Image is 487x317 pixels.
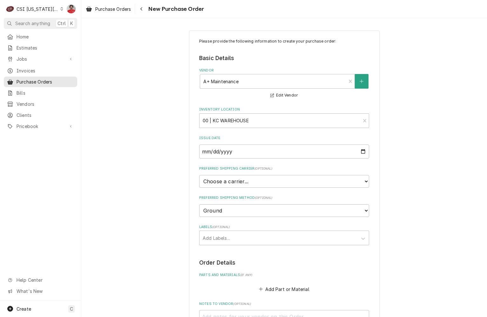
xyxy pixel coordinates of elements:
[4,77,77,87] a: Purchase Orders
[4,110,77,120] a: Clients
[17,123,64,130] span: Pricebook
[67,4,76,13] div: Nicholas Faubert's Avatar
[17,277,73,283] span: Help Center
[199,195,369,217] div: Preferred Shipping Method
[95,6,131,12] span: Purchase Orders
[240,273,252,277] span: ( if any )
[4,99,77,109] a: Vendors
[4,31,77,42] a: Home
[17,90,74,96] span: Bills
[6,4,15,13] div: C
[17,112,74,118] span: Clients
[199,273,369,293] div: Parts and Materials
[199,38,369,44] p: Please provide the following information to create your purchase order:
[67,4,76,13] div: NF
[199,301,369,307] label: Notes to Vendor
[15,20,50,27] span: Search anything
[17,67,74,74] span: Invoices
[199,166,369,171] label: Preferred Shipping Carrier
[360,79,363,84] svg: Create New Vendor
[70,306,73,312] span: C
[199,54,369,62] legend: Basic Details
[199,107,369,128] div: Inventory Location
[355,74,368,89] button: Create New Vendor
[199,166,369,187] div: Preferred Shipping Carrier
[199,68,369,73] label: Vendor
[4,121,77,132] a: Go to Pricebook
[4,88,77,98] a: Bills
[4,54,77,64] a: Go to Jobs
[70,20,73,27] span: K
[83,4,133,14] a: Purchase Orders
[199,107,369,112] label: Inventory Location
[17,44,74,51] span: Estimates
[199,136,369,158] div: Issue Date
[17,33,74,40] span: Home
[212,225,230,229] span: ( optional )
[17,101,74,107] span: Vendors
[199,136,369,141] label: Issue Date
[17,56,64,62] span: Jobs
[199,68,369,99] div: Vendor
[4,43,77,53] a: Estimates
[4,65,77,76] a: Invoices
[17,306,31,312] span: Create
[17,288,73,294] span: What's New
[6,4,15,13] div: CSI Kansas City's Avatar
[199,273,369,278] label: Parts and Materials
[57,20,66,27] span: Ctrl
[199,225,369,230] label: Labels
[146,5,204,13] span: New Purchase Order
[233,302,251,306] span: ( optional )
[17,78,74,85] span: Purchase Orders
[258,285,310,293] button: Add Part or Material
[199,225,369,245] div: Labels
[4,275,77,285] a: Go to Help Center
[17,6,58,12] div: CSI [US_STATE][GEOGRAPHIC_DATA]
[136,4,146,14] button: Navigate back
[199,195,369,200] label: Preferred Shipping Method
[269,91,299,99] button: Edit Vendor
[199,145,369,158] input: yyyy-mm-dd
[199,259,369,267] legend: Order Details
[255,196,273,199] span: ( optional )
[254,167,272,170] span: ( optional )
[4,18,77,29] button: Search anythingCtrlK
[4,286,77,296] a: Go to What's New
